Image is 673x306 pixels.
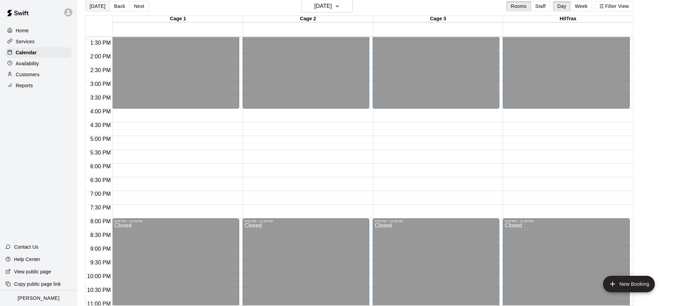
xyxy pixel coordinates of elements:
span: 1:30 PM [89,40,113,46]
a: Availability [5,58,72,69]
span: 10:30 PM [85,287,112,293]
p: Reports [16,82,33,89]
button: [DATE] [85,1,110,11]
div: HitTrax [503,16,633,22]
span: 10:00 PM [85,273,112,279]
div: 8:00 PM – 11:59 PM [245,219,367,223]
p: Contact Us [14,243,38,250]
div: Cage 2 [243,16,373,22]
button: Week [570,1,592,11]
button: Rooms [506,1,531,11]
span: 2:00 PM [89,54,113,59]
p: Customers [16,71,39,78]
a: Home [5,25,72,36]
button: Day [553,1,571,11]
button: Next [129,1,149,11]
span: 4:30 PM [89,122,113,128]
p: View public page [14,268,51,275]
span: 7:00 PM [89,191,113,197]
a: Services [5,36,72,47]
p: [PERSON_NAME] [18,295,59,302]
a: Calendar [5,47,72,58]
span: 4:00 PM [89,109,113,114]
span: 9:30 PM [89,260,113,265]
span: 7:30 PM [89,205,113,211]
button: Staff [531,1,550,11]
a: Reports [5,80,72,91]
span: 9:00 PM [89,246,113,252]
p: Home [16,27,29,34]
button: add [603,276,655,292]
p: Help Center [14,256,40,263]
div: 8:00 PM – 11:59 PM [505,219,627,223]
span: 2:30 PM [89,67,113,73]
span: 8:00 PM [89,218,113,224]
div: Cage 1 [113,16,243,22]
h6: [DATE] [314,1,332,11]
p: Calendar [16,49,37,56]
button: Back [109,1,130,11]
span: 5:00 PM [89,136,113,142]
span: 6:00 PM [89,163,113,169]
button: Filter View [595,1,633,11]
span: 3:00 PM [89,81,113,87]
p: Availability [16,60,39,67]
p: Services [16,38,35,45]
span: 8:30 PM [89,232,113,238]
span: 3:30 PM [89,95,113,101]
div: 8:00 PM – 11:59 PM [114,219,237,223]
div: 8:00 PM – 11:59 PM [375,219,497,223]
span: 5:30 PM [89,150,113,156]
span: 6:30 PM [89,177,113,183]
p: Copy public page link [14,281,61,287]
a: Customers [5,69,72,80]
div: Cage 3 [373,16,503,22]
